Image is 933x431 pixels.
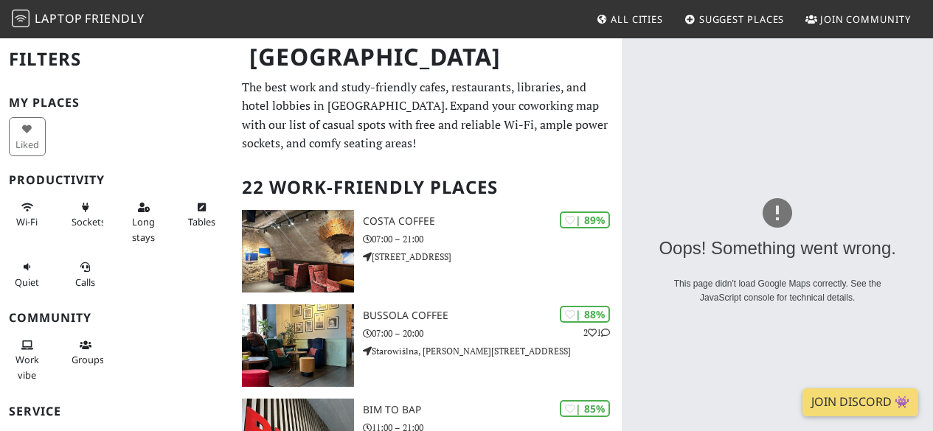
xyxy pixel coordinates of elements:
[560,306,610,323] div: | 88%
[72,353,104,366] span: Group tables
[363,250,622,264] p: [STREET_ADDRESS]
[9,96,224,110] h3: My Places
[188,215,215,228] span: Work-friendly tables
[184,195,221,234] button: Tables
[9,255,46,294] button: Quiet
[15,353,39,381] span: People working
[611,13,663,26] span: All Cities
[132,215,155,243] span: Long stays
[657,234,898,262] div: Oops! Something went wrong.
[242,304,354,387] img: Bussola Coffee
[233,304,622,387] a: Bussola Coffee | 88% 21 Bussola Coffee 07:00 – 20:00 Starowiślna, [PERSON_NAME][STREET_ADDRESS]
[363,326,622,340] p: 07:00 – 20:00
[9,404,224,418] h3: Service
[657,277,898,305] div: This page didn't load Google Maps correctly. See the JavaScript console for technical details.
[237,37,619,77] h1: [GEOGRAPHIC_DATA]
[363,344,622,358] p: Starowiślna, [PERSON_NAME][STREET_ADDRESS]
[15,276,39,289] span: Quiet
[363,404,622,416] h3: BIM TO BAP
[67,255,104,294] button: Calls
[363,232,622,246] p: 07:00 – 21:00
[590,6,669,32] a: All Cities
[67,333,104,372] button: Groups
[16,215,38,228] span: Stable Wi-Fi
[72,215,105,228] span: Power sockets
[85,10,144,27] span: Friendly
[560,211,610,228] div: | 89%
[75,276,95,289] span: Video/audio calls
[125,195,162,249] button: Long stays
[363,215,622,228] h3: Costa Coffee
[9,195,46,234] button: Wi-Fi
[9,311,224,325] h3: Community
[12,7,145,32] a: LaptopFriendly LaptopFriendly
[820,13,911,26] span: Join Community
[67,195,104,234] button: Sockets
[9,333,46,387] button: Work vibe
[802,388,918,416] a: Join Discord 👾
[35,10,83,27] span: Laptop
[242,165,613,210] h2: 22 Work-Friendly Places
[9,173,224,187] h3: Productivity
[583,326,610,340] p: 2 1
[800,6,917,32] a: Join Community
[560,400,610,417] div: | 85%
[679,6,791,32] a: Suggest Places
[12,10,30,27] img: LaptopFriendly
[699,13,785,26] span: Suggest Places
[233,210,622,292] a: Costa Coffee | 89% Costa Coffee 07:00 – 21:00 [STREET_ADDRESS]
[363,309,622,322] h3: Bussola Coffee
[242,210,354,292] img: Costa Coffee
[9,37,224,82] h2: Filters
[242,78,613,153] p: The best work and study-friendly cafes, restaurants, libraries, and hotel lobbies in [GEOGRAPHIC_...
